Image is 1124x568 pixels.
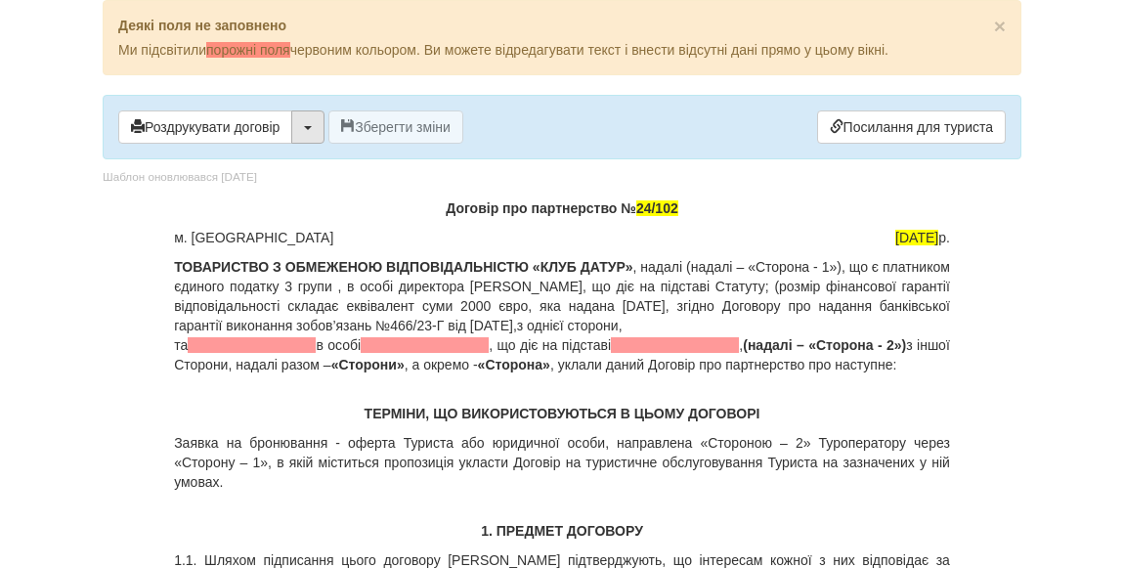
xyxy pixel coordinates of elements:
button: Close [994,16,1006,36]
p: , надалі (надалі – «Сторона - 1»), що є платником єдиного податку 3 групи , в особі директора [PE... [174,257,950,374]
span: × [994,15,1006,37]
p: Договір про партнерство № [174,198,950,218]
span: 24/102 [636,200,678,216]
button: Роздрукувати договір [118,110,292,144]
b: ТОВАРИСТВО З ОБМЕЖЕНОЮ ВІДПОВІДАЛЬНІСТЮ «КЛУБ ДАТУР» [174,259,632,275]
p: 1. ПРЕДМЕТ ДОГОВОРУ [174,521,950,541]
p: Деякі поля не заповнено [118,16,1006,35]
span: [DATE] [895,230,938,245]
b: «Сторони» [331,357,405,372]
p: ТЕРМІНИ, ЩО ВИКОРИСТОВУЮТЬСЯ В ЦЬОМУ ДОГОВОРІ [174,404,950,423]
p: Ми підсвітили червоним кольором. Ви можете відредагувати текст і внести відсутні дані прямо у цьо... [118,40,1006,60]
b: «Сторона» [478,357,550,372]
b: (надалі – «Сторона - 2») [743,337,906,353]
span: р. [895,228,950,247]
p: Заявка на бронювання - оферта Туриста або юридичної особи, направлена «Стороною – 2» Туроператору... [174,433,950,492]
span: м. [GEOGRAPHIC_DATA] [174,228,333,247]
div: Шаблон оновлювався [DATE] [103,169,257,186]
button: Зберегти зміни [328,110,463,144]
a: Посилання для туриста [817,110,1006,144]
span: порожні поля [206,42,290,58]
